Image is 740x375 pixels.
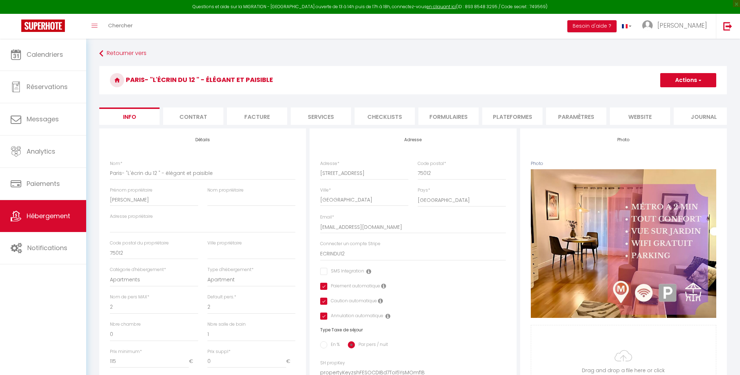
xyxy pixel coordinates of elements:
span: Calendriers [27,50,63,59]
label: Ville [320,187,331,194]
label: Connecter un compte Stripe [320,241,380,247]
img: Super Booking [21,20,65,32]
label: Par pers / nuit [355,341,388,349]
label: Nom [110,160,122,167]
span: Hébergement [27,211,70,220]
label: Paiement automatique [327,283,380,291]
span: Messages [27,115,59,123]
a: Chercher [103,14,138,39]
li: Journal [674,107,734,125]
label: Prix minimum [110,348,142,355]
label: Ville propriétaire [207,240,242,247]
span: [PERSON_NAME] [657,21,707,30]
label: Code postal [418,160,446,167]
label: SH propKey [320,360,345,366]
button: Actions [660,73,716,87]
label: Adresse propriétaire [110,213,153,220]
h6: Type Taxe de séjour [320,327,506,332]
label: En % [327,341,340,349]
li: Formulaires [418,107,479,125]
label: Nom propriétaire [207,187,244,194]
label: Adresse [320,160,339,167]
li: Checklists [355,107,415,125]
a: Retourner vers [99,47,727,60]
label: Pays [418,187,430,194]
li: Facture [227,107,287,125]
span: Chercher [108,22,133,29]
label: Nom de pers MAX [110,294,149,300]
h4: Détails [110,137,295,142]
li: Info [99,107,160,125]
label: Catégorie d'hébergement [110,266,166,273]
li: website [610,107,670,125]
label: Email [320,214,334,221]
label: Prix suppl [207,348,230,355]
li: Services [291,107,351,125]
a: ... [PERSON_NAME] [637,14,716,39]
li: Contrat [163,107,223,125]
label: Nbre chambre [110,321,141,328]
span: Paiements [27,179,60,188]
button: Supprimer [607,238,640,249]
span: Réservations [27,82,68,91]
a: en cliquant ici [427,4,456,10]
img: logout [723,22,732,31]
li: Paramètres [546,107,606,125]
h4: Adresse [320,137,506,142]
span: € [286,355,295,368]
img: ... [642,20,653,31]
span: Analytics [27,147,55,156]
label: Photo [531,160,543,167]
label: Caution automatique [327,298,377,305]
h4: Photo [531,137,716,142]
li: Plateformes [482,107,543,125]
label: Prénom propriétaire [110,187,152,194]
label: Code postal du propriétaire [110,240,169,247]
button: Besoin d'aide ? [567,20,617,32]
label: Default pers. [207,294,236,300]
label: Nbre salle de bain [207,321,246,328]
iframe: LiveChat chat widget [710,345,740,375]
span: € [189,355,198,368]
span: Notifications [27,243,67,252]
label: Type d'hébergement [207,266,254,273]
h3: Paris- "L'écrin du 12 " - élégant et paisible [99,66,727,94]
